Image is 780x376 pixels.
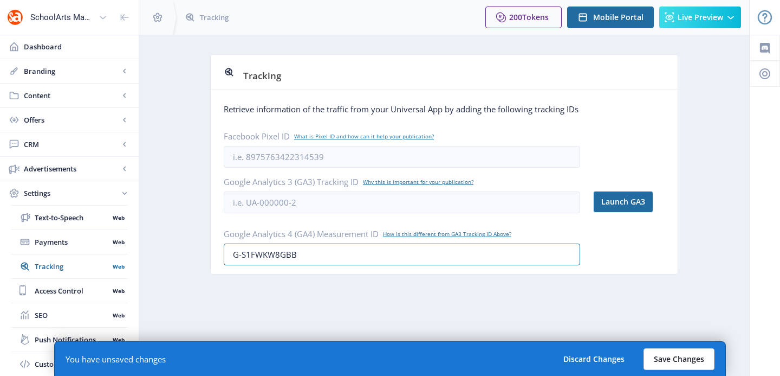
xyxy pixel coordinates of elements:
[109,261,128,272] nb-badge: Web
[24,41,130,52] span: Dashboard
[224,131,571,142] label: Facebook Pixel ID
[659,7,741,28] button: Live Preview
[363,178,473,186] a: Why this is important for your publication?
[24,188,119,199] span: Settings
[109,310,128,321] nb-badge: Web
[11,352,128,376] a: Custom CodeWeb
[294,132,434,140] a: What is Pixel ID and how can it help your publication?
[35,261,109,272] span: Tracking
[35,285,109,296] span: Access Control
[678,13,723,22] span: Live Preview
[35,212,109,223] span: Text-to-Speech
[224,244,580,265] input: i.e. G-XXXXXXX
[11,206,128,230] a: Text-to-SpeechWeb
[200,12,229,23] span: Tracking
[224,146,580,168] input: i.e. 8975763422314539
[593,13,643,22] span: Mobile Portal
[35,237,109,247] span: Payments
[109,237,128,247] nb-badge: Web
[109,285,128,296] nb-badge: Web
[35,334,109,345] span: Push Notifications
[30,5,94,29] div: SchoolArts Magazine
[35,310,109,321] span: SEO
[11,254,128,278] a: TrackingWeb
[35,359,109,369] span: Custom Code
[643,348,714,370] button: Save Changes
[522,12,549,22] span: Tokens
[109,334,128,345] nb-badge: Web
[24,114,119,125] span: Offers
[11,230,128,254] a: PaymentsWeb
[567,7,654,28] button: Mobile Portal
[109,212,128,223] nb-badge: Web
[11,303,128,327] a: SEOWeb
[24,139,119,150] span: CRM
[24,66,119,77] span: Branding
[11,328,128,352] a: Push NotificationsWeb
[24,163,119,174] span: Advertisements
[11,279,128,303] a: Access ControlWeb
[66,354,166,365] div: You have unsaved changes
[485,7,562,28] button: 200Tokens
[224,228,571,239] label: Google Analytics 4 (GA4) Measurement ID
[553,348,635,370] button: Discard Changes
[24,90,119,101] span: Content
[224,192,580,213] input: i.e. UA-000000-2
[383,230,511,238] a: How is this different from GA3 Tracking ID Above?
[224,176,571,187] label: Google Analytics 3 (GA3) Tracking ID
[593,191,653,213] button: Launch GA3
[6,9,24,26] img: properties.app_icon.png
[224,104,665,114] div: Retrieve information of the traffic from your Universal App by adding the following tracking IDs
[243,69,281,82] span: Tracking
